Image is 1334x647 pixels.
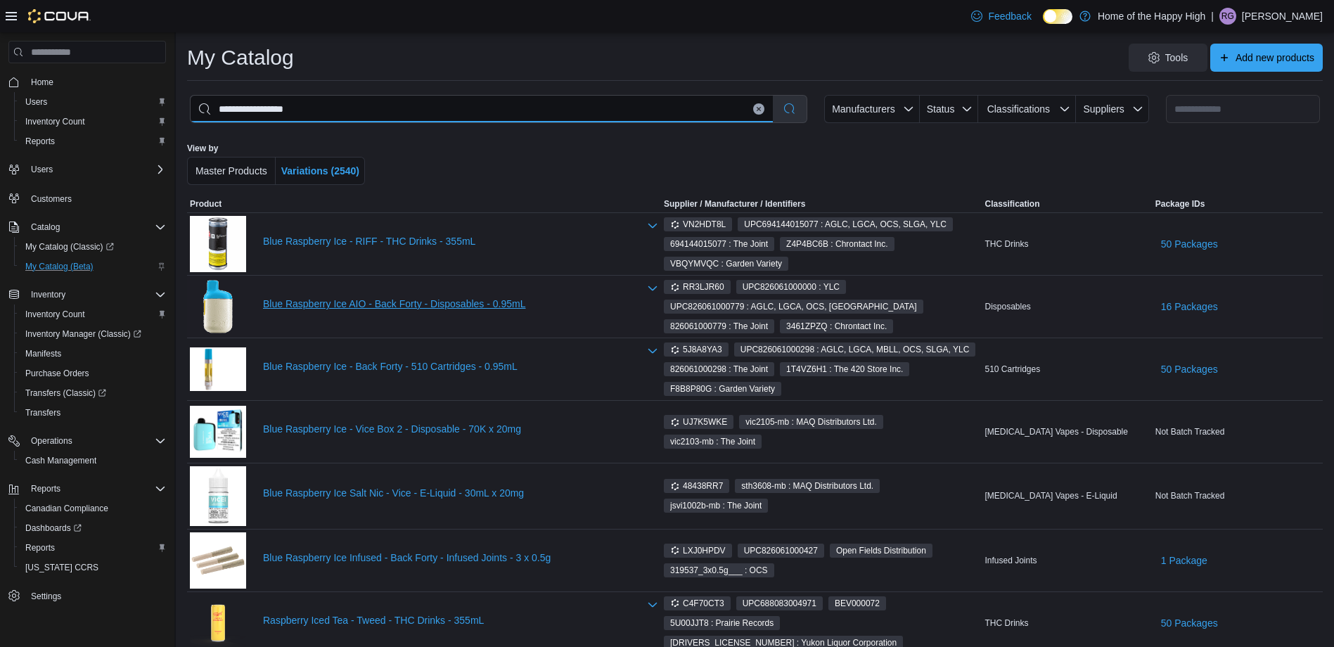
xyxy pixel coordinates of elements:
[14,237,172,257] a: My Catalog (Classic)
[780,319,893,333] span: 3461ZPZQ : Chrontact Inc.
[670,343,722,356] span: 5J8A8YA3
[25,74,59,91] a: Home
[670,218,726,231] span: VN2HDT8L
[664,435,762,449] span: vic2103-mb : The Joint
[670,480,723,492] span: 48438RR7
[263,361,639,372] a: Blue Raspberry Ice - Back Forty - 510 Cartridges - 0.95mL
[1210,44,1323,72] button: Add new products
[982,298,1153,315] div: Disposables
[20,365,166,382] span: Purchase Orders
[670,416,727,428] span: UJ7K5WKE
[263,298,639,309] a: Blue Raspberry Ice AIO - Back Forty - Disposables - 0.95mL
[982,236,1153,252] div: THC Drinks
[927,103,955,115] span: Status
[25,562,98,573] span: [US_STATE] CCRS
[644,198,805,210] span: Supplier / Manufacturer / Identifiers
[3,72,172,92] button: Home
[1161,300,1218,314] span: 16 Packages
[25,455,96,466] span: Cash Management
[664,563,774,577] span: 319537_3x0.5g___ : OCS
[20,133,60,150] a: Reports
[25,219,65,236] button: Catalog
[670,544,726,557] span: LXJ0HPDV
[835,597,880,610] span: BEV000072
[25,136,55,147] span: Reports
[744,218,947,231] span: UPC 694144015077 : AGLC, LGCA, OCS, SLGA, YLC
[824,95,920,123] button: Manufacturers
[670,564,768,577] span: 319537_3x0.5g___ : OCS
[745,416,876,428] span: vic2105-mb : MAQ Distributors Ltd.
[664,237,774,251] span: 694144015077 : The Joint
[743,597,816,610] span: UPC 688083004971
[1153,487,1323,504] div: Not Batch Tracked
[31,193,72,205] span: Customers
[263,423,639,435] a: Blue Raspberry Ice - Vice Box 2 - Disposable - 70K x 20mg
[664,499,768,513] span: jsvi1002b-mb : The Joint
[664,319,774,333] span: 826061000779 : The Joint
[14,403,172,423] button: Transfers
[25,587,166,605] span: Settings
[670,435,755,448] span: vic2103-mb : The Joint
[25,588,67,605] a: Settings
[1211,8,1214,25] p: |
[25,96,47,108] span: Users
[25,161,58,178] button: Users
[786,238,888,250] span: Z4P4BC6B : Chrontact Inc.
[982,423,1153,440] div: [MEDICAL_DATA] Vapes - Disposable
[1155,293,1224,321] button: 16 Packages
[20,238,120,255] a: My Catalog (Classic)
[670,300,917,313] span: UPC 826061000779 : AGLC, LGCA, OCS, [GEOGRAPHIC_DATA]
[20,385,166,402] span: Transfers (Classic)
[20,385,112,402] a: Transfers (Classic)
[3,586,172,606] button: Settings
[263,552,639,563] a: Blue Raspberry Ice Infused - Back Forty - Infused Joints - 3 x 0.5g
[1155,609,1224,637] button: 50 Packages
[25,189,166,207] span: Customers
[670,238,768,250] span: 694144015077 : The Joint
[31,289,65,300] span: Inventory
[190,347,246,391] img: Blue Raspberry Ice - Back Forty - 510 Cartridges - 0.95mL
[664,596,731,610] span: C4F70CT3
[14,257,172,276] button: My Catalog (Beta)
[3,217,172,237] button: Catalog
[1165,51,1188,65] span: Tools
[1242,8,1323,25] p: [PERSON_NAME]
[1129,44,1207,72] button: Tools
[3,188,172,208] button: Customers
[14,324,172,344] a: Inventory Manager (Classic)
[20,345,67,362] a: Manifests
[1155,230,1224,258] button: 50 Packages
[982,552,1153,569] div: Infused Joints
[1236,51,1314,65] span: Add new products
[3,285,172,305] button: Inventory
[670,363,768,376] span: 826061000298 : The Joint
[14,499,172,518] button: Canadian Compliance
[14,132,172,151] button: Reports
[1083,103,1124,115] span: Suppliers
[670,499,762,512] span: jsvi1002b-mb : The Joint
[830,544,932,558] span: Open Fields Distribution
[664,257,788,271] span: VBQYMVQC : Garden Variety
[985,198,1040,210] span: Classification
[25,191,77,207] a: Customers
[263,487,639,499] a: Blue Raspberry Ice Salt Nic - Vice - E-Liquid - 30mL x 20mg
[982,361,1153,378] div: 510 Cartridges
[1155,355,1224,383] button: 50 Packages
[670,617,774,629] span: 5U00JJT8 : Prairie Records
[664,280,731,294] span: RR3LJR60
[20,94,166,110] span: Users
[25,73,166,91] span: Home
[20,345,166,362] span: Manifests
[25,309,85,320] span: Inventory Count
[3,431,172,451] button: Operations
[20,258,166,275] span: My Catalog (Beta)
[20,520,87,537] a: Dashboards
[263,615,639,626] a: Raspberry Iced Tea - Tweed - THC Drinks - 355mL
[20,452,102,469] a: Cash Management
[988,9,1031,23] span: Feedback
[1219,8,1236,25] div: Renee Grexton
[25,387,106,399] span: Transfers (Classic)
[738,544,824,558] span: UPC826061000427
[20,326,147,342] a: Inventory Manager (Classic)
[670,383,775,395] span: F8B8P80G : Garden Variety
